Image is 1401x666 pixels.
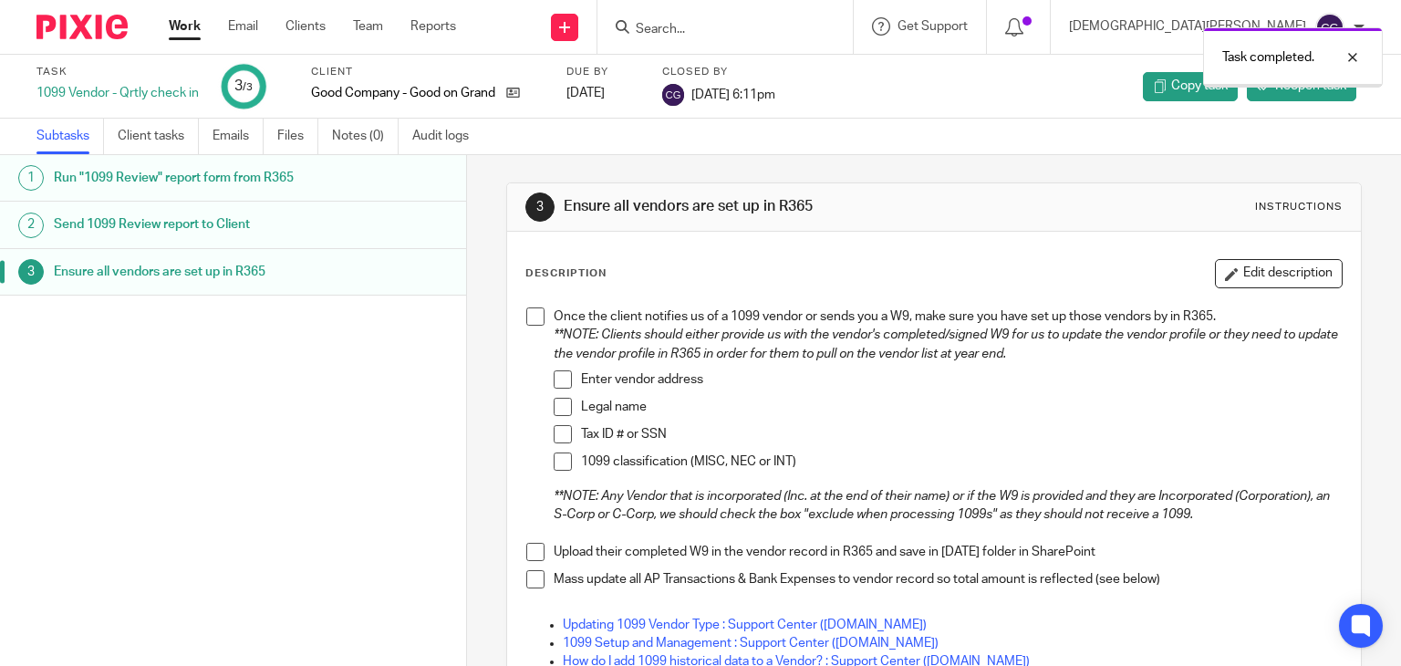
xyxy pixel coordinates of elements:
p: Enter vendor address [581,370,1343,389]
div: [DATE] [566,84,639,102]
a: Reports [410,17,456,36]
div: Instructions [1255,200,1343,214]
small: /3 [243,82,253,92]
div: 2 [18,213,44,238]
p: Once the client notifies us of a 1099 vendor or sends you a W9, make sure you have set up those v... [554,307,1343,326]
img: Pixie [36,15,128,39]
img: svg%3E [1315,13,1344,42]
p: 1099 classification (MISC, NEC or INT) [581,453,1343,471]
h1: Ensure all vendors are set up in R365 [564,197,972,216]
em: **NOTE: Any Vendor that is incorporated (Inc. at the end of their name) or if the W9 is provided ... [554,490,1333,521]
h1: Run "1099 Review" report form from R365 [54,164,317,192]
p: Upload their completed W9 in the vendor record in R365 and save in [DATE] folder in SharePoint [554,543,1343,561]
button: Edit description [1215,259,1343,288]
label: Due by [566,65,639,79]
a: Email [228,17,258,36]
p: Legal name [581,398,1343,416]
div: 3 [525,193,555,222]
div: 1099 Vendor - Qrtly check in [36,84,199,102]
p: Description [525,266,607,281]
p: Mass update all AP Transactions & Bank Expenses to vendor record so total amount is reflected (se... [554,570,1343,588]
a: Client tasks [118,119,199,154]
div: 1 [18,165,44,191]
span: [DATE] 6:11pm [691,88,775,100]
input: Search [634,22,798,38]
a: Notes (0) [332,119,399,154]
p: Good Company - Good on Grand LLC [311,84,497,102]
a: Updating 1099 Vendor Type : Support Center ([DOMAIN_NAME]) [563,619,927,631]
a: Subtasks [36,119,104,154]
a: Files [277,119,318,154]
a: 1099 Setup and Management : Support Center ([DOMAIN_NAME]) [563,637,939,650]
img: svg%3E [662,84,684,106]
a: Work [169,17,201,36]
label: Client [311,65,544,79]
div: 3 [18,259,44,285]
h1: Ensure all vendors are set up in R365 [54,258,317,286]
em: **NOTE: Clients should either provide us with the vendor's completed/signed W9 for us to update t... [554,328,1341,359]
label: Closed by [662,65,775,79]
p: Task completed. [1222,48,1314,67]
a: Clients [285,17,326,36]
a: Team [353,17,383,36]
div: 3 [234,76,253,97]
p: Tax ID # or SSN [581,425,1343,443]
label: Task [36,65,199,79]
h1: Send 1099 Review report to Client [54,211,317,238]
a: Audit logs [412,119,483,154]
a: Emails [213,119,264,154]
